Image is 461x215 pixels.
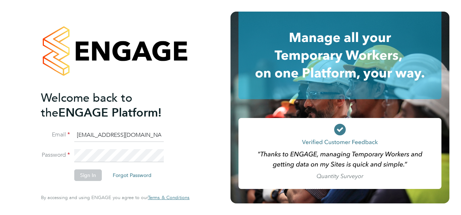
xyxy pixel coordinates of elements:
[41,91,132,120] span: Welcome back to the
[41,131,70,139] label: Email
[41,151,70,159] label: Password
[148,195,190,201] a: Terms & Conditions
[107,169,157,181] button: Forgot Password
[74,169,102,181] button: Sign In
[41,194,190,201] span: By accessing and using ENGAGE you agree to our
[41,90,182,120] h2: ENGAGE Platform!
[74,129,164,142] input: Enter your work email...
